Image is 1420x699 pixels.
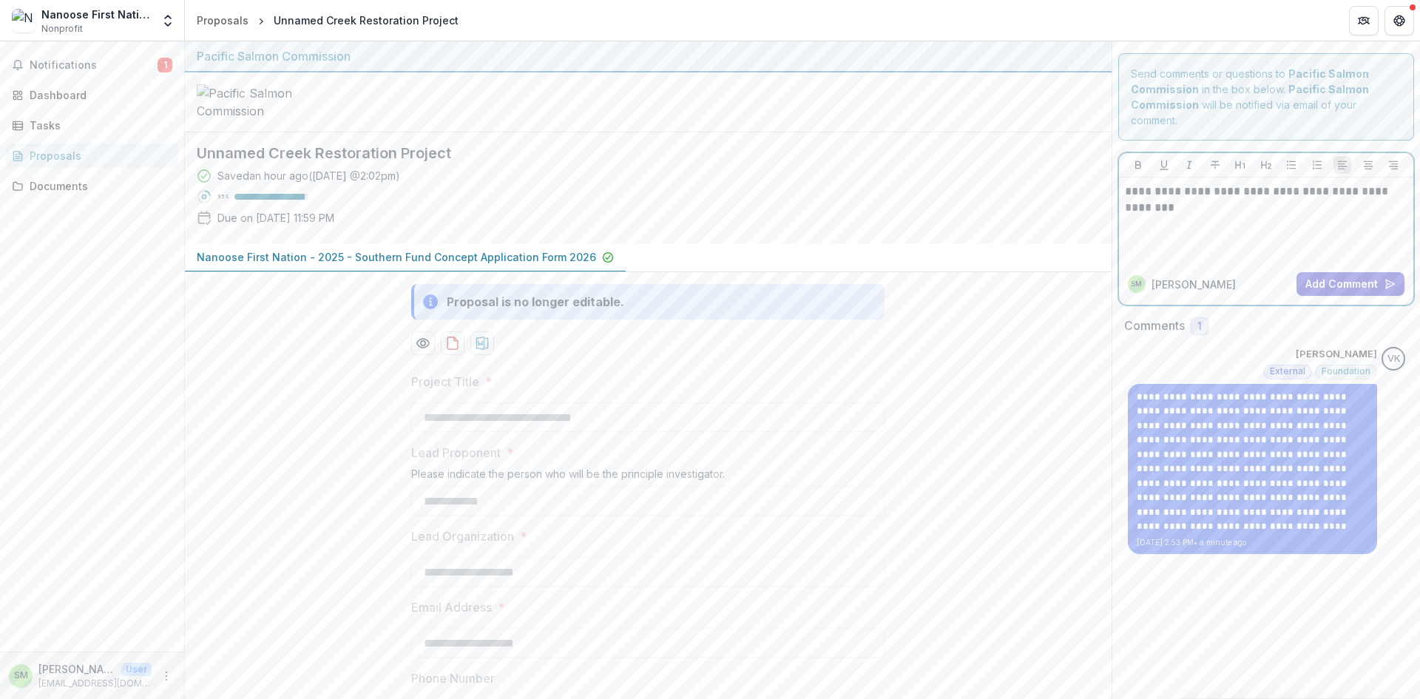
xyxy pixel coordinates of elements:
[411,331,435,355] button: Preview b850e72e-8388-4932-ab1a-7fa8d2069914-0.pdf
[1197,320,1202,333] span: 1
[1152,277,1236,292] p: [PERSON_NAME]
[1124,319,1185,333] h2: Comments
[30,118,166,133] div: Tasks
[38,677,152,690] p: [EMAIL_ADDRESS][DOMAIN_NAME]
[1180,156,1198,174] button: Italicize
[1384,6,1414,36] button: Get Help
[1387,354,1400,364] div: Victor Keong
[217,168,400,183] div: Saved an hour ago ( [DATE] @ 2:02pm )
[197,47,1100,65] div: Pacific Salmon Commission
[1118,53,1415,141] div: Send comments or questions to in the box below. will be notified via email of your comment.
[217,210,334,226] p: Due on [DATE] 11:59 PM
[41,7,152,22] div: Nanoose First Nation
[197,13,248,28] div: Proposals
[470,331,494,355] button: download-proposal
[6,174,178,198] a: Documents
[30,148,166,163] div: Proposals
[447,293,624,311] div: Proposal is no longer editable.
[14,671,28,681] div: Steven Moore
[1333,156,1351,174] button: Align Left
[1206,156,1224,174] button: Strike
[411,598,492,616] p: Email Address
[1349,6,1379,36] button: Partners
[411,527,514,545] p: Lead Organization
[1296,347,1377,362] p: [PERSON_NAME]
[197,144,1076,162] h2: Unnamed Creek Restoration Project
[30,178,166,194] div: Documents
[1270,366,1305,376] span: External
[1137,537,1368,548] p: [DATE] 2:53 PM • a minute ago
[12,9,35,33] img: Nanoose First Nation
[30,87,166,103] div: Dashboard
[1384,156,1402,174] button: Align Right
[38,661,115,677] p: [PERSON_NAME]
[197,84,345,120] img: Pacific Salmon Commission
[1155,156,1173,174] button: Underline
[274,13,459,28] div: Unnamed Creek Restoration Project
[411,373,479,391] p: Project Title
[1359,156,1377,174] button: Align Center
[6,53,178,77] button: Notifications1
[1308,156,1326,174] button: Ordered List
[217,192,229,202] p: 95 %
[411,467,885,486] div: Please indicate the person who will be the principle investigator.
[158,58,172,72] span: 1
[1231,156,1249,174] button: Heading 1
[6,83,178,107] a: Dashboard
[1257,156,1275,174] button: Heading 2
[6,143,178,168] a: Proposals
[158,6,178,36] button: Open entity switcher
[441,331,464,355] button: download-proposal
[1296,272,1404,296] button: Add Comment
[121,663,152,676] p: User
[411,444,501,462] p: Lead Proponent
[197,249,596,265] p: Nanoose First Nation - 2025 - Southern Fund Concept Application Form 2026
[30,59,158,72] span: Notifications
[1129,156,1147,174] button: Bold
[411,669,495,687] p: Phone Number
[191,10,464,31] nav: breadcrumb
[1282,156,1300,174] button: Bullet List
[1131,280,1142,288] div: Steven Moore
[6,113,178,138] a: Tasks
[191,10,254,31] a: Proposals
[158,667,175,685] button: More
[41,22,83,36] span: Nonprofit
[1322,366,1370,376] span: Foundation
